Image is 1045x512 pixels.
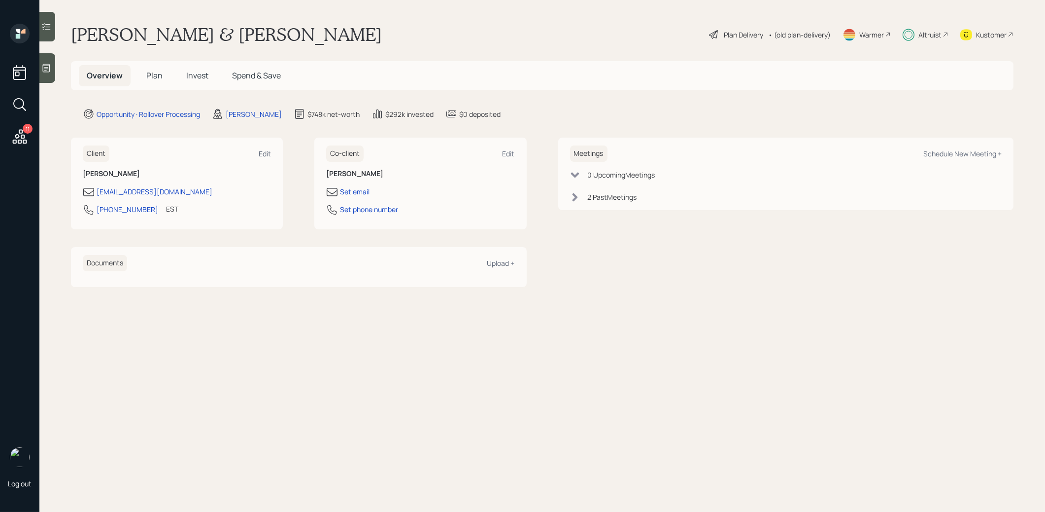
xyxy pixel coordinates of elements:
[71,24,382,45] h1: [PERSON_NAME] & [PERSON_NAME]
[10,447,30,467] img: treva-nostdahl-headshot.png
[768,30,831,40] div: • (old plan-delivery)
[588,170,655,180] div: 0 Upcoming Meeting s
[918,30,942,40] div: Altruist
[87,70,123,81] span: Overview
[166,204,178,214] div: EST
[976,30,1007,40] div: Kustomer
[186,70,208,81] span: Invest
[487,258,515,268] div: Upload +
[340,186,370,197] div: Set email
[570,146,607,162] h6: Meetings
[340,204,398,215] div: Set phone number
[23,124,33,134] div: 11
[83,255,127,271] h6: Documents
[588,192,637,202] div: 2 Past Meeting s
[503,149,515,158] div: Edit
[97,109,200,119] div: Opportunity · Rollover Processing
[724,30,763,40] div: Plan Delivery
[326,146,364,162] h6: Co-client
[859,30,884,40] div: Warmer
[459,109,501,119] div: $0 deposited
[97,186,212,197] div: [EMAIL_ADDRESS][DOMAIN_NAME]
[146,70,163,81] span: Plan
[226,109,282,119] div: [PERSON_NAME]
[326,170,514,178] h6: [PERSON_NAME]
[259,149,271,158] div: Edit
[8,479,32,488] div: Log out
[232,70,281,81] span: Spend & Save
[385,109,434,119] div: $292k invested
[83,170,271,178] h6: [PERSON_NAME]
[97,204,158,215] div: [PHONE_NUMBER]
[307,109,360,119] div: $748k net-worth
[83,146,109,162] h6: Client
[923,149,1002,158] div: Schedule New Meeting +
